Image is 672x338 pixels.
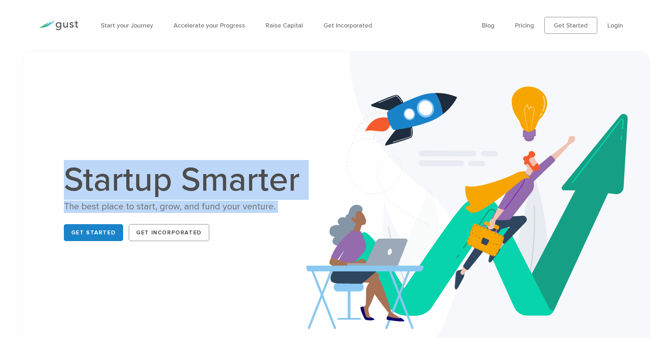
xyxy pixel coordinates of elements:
a: Accelerate your Progress [174,22,245,29]
a: Pricing [515,22,534,29]
h1: Startup Smarter [64,163,307,197]
a: Get Incorporated [323,22,372,29]
a: Raise Capital [266,22,303,29]
a: Get Incorporated [129,224,209,241]
a: Blog [482,22,495,29]
a: Get Started [64,224,123,241]
a: Start your Journey [101,22,153,29]
a: Get Started [544,17,597,34]
img: Gust Logo [39,21,78,30]
a: Login [607,22,623,29]
div: The best place to start, grow, and fund your venture. [64,201,307,213]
